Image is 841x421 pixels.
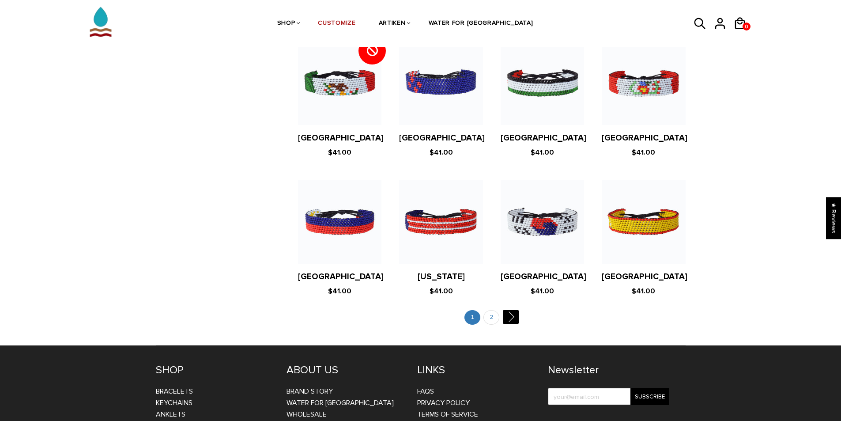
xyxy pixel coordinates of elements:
[156,387,193,396] a: Bracelets
[417,398,470,407] a: Privacy Policy
[630,388,669,405] input: Subscribe
[399,133,485,143] a: [GEOGRAPHIC_DATA]
[417,410,478,419] a: Terms of Service
[287,398,394,407] a: WATER FOR [GEOGRAPHIC_DATA]
[318,0,355,47] a: CUSTOMIZE
[632,287,655,296] span: $41.00
[277,0,295,47] a: SHOP
[287,410,327,419] a: WHOLESALE
[531,148,554,157] span: $41.00
[464,310,480,325] a: 1
[156,364,273,377] h4: SHOP
[602,133,687,143] a: [GEOGRAPHIC_DATA]
[826,197,841,239] div: Click to open Judge.me floating reviews tab
[501,272,586,282] a: [GEOGRAPHIC_DATA]
[501,133,586,143] a: [GEOGRAPHIC_DATA]
[156,398,192,407] a: Keychains
[502,310,518,324] a: 
[417,364,535,377] h4: LINKS
[379,0,406,47] a: ARTIKEN
[298,272,384,282] a: [GEOGRAPHIC_DATA]
[602,272,687,282] a: [GEOGRAPHIC_DATA]
[743,21,750,32] span: 0
[743,23,750,30] a: 0
[531,287,554,296] span: $41.00
[156,410,185,419] a: Anklets
[548,364,669,377] h4: Newsletter
[429,0,533,47] a: WATER FOR [GEOGRAPHIC_DATA]
[287,364,404,377] h4: ABOUT US
[298,133,384,143] a: [GEOGRAPHIC_DATA]
[430,148,453,157] span: $41.00
[418,272,465,282] a: [US_STATE]
[417,387,434,396] a: FAQs
[548,388,669,405] input: your@email.com
[328,287,351,296] span: $41.00
[287,387,333,396] a: BRAND STORY
[483,310,499,325] a: 2
[632,148,655,157] span: $41.00
[430,287,453,296] span: $41.00
[328,148,351,157] span: $41.00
